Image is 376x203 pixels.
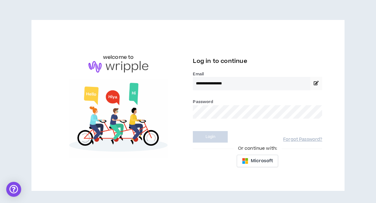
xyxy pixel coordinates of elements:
label: Password [193,99,213,105]
img: Welcome to Wripple [54,79,183,157]
div: Open Intercom Messenger [6,182,21,197]
h6: welcome to [103,54,134,61]
button: Microsoft [237,155,278,167]
span: Microsoft [251,158,273,164]
a: Forgot Password? [283,137,322,143]
label: Email [193,71,322,77]
span: Log in to continue [193,57,247,65]
span: Or continue with: [234,145,282,152]
button: Login [193,131,228,143]
img: logo-brand.png [88,61,148,73]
